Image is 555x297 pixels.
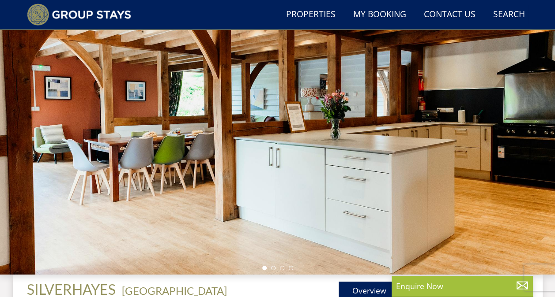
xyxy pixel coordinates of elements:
[118,284,227,297] span: -
[396,280,529,292] p: Enquire Now
[420,5,479,25] a: Contact Us
[283,5,339,25] a: Properties
[122,284,227,297] a: [GEOGRAPHIC_DATA]
[27,4,132,26] img: Group Stays
[350,5,410,25] a: My Booking
[490,5,529,25] a: Search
